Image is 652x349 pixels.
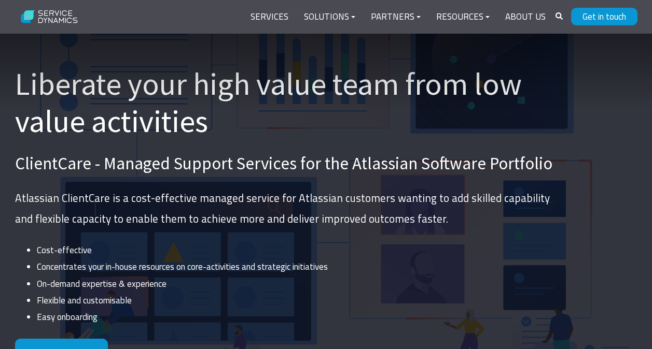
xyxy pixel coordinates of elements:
[37,309,558,325] li: Easy onboarding
[15,188,558,229] p: Atlassian ClientCare is a cost-effective managed service for Atlassian customers wanting to add s...
[37,258,558,275] li: Concentrates your in-house resources on core-activities and strategic initiatives
[243,5,296,30] a: Services
[363,5,428,30] a: Partners
[15,152,558,176] h3: ClientCare - Managed Support Services for the Atlassian Software Portfolio
[296,5,363,30] a: Solutions
[428,5,497,30] a: Resources
[571,8,637,25] a: Get in touch
[37,292,558,309] li: Flexible and customisable
[37,242,558,258] li: Cost-effective
[243,5,553,30] div: Navigation Menu
[37,275,558,292] li: On-demand expertise & experience
[497,5,553,30] a: About Us
[15,65,558,140] h1: Liberate your high value team from low value activities
[15,4,84,31] img: Service Dynamics Logo - White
